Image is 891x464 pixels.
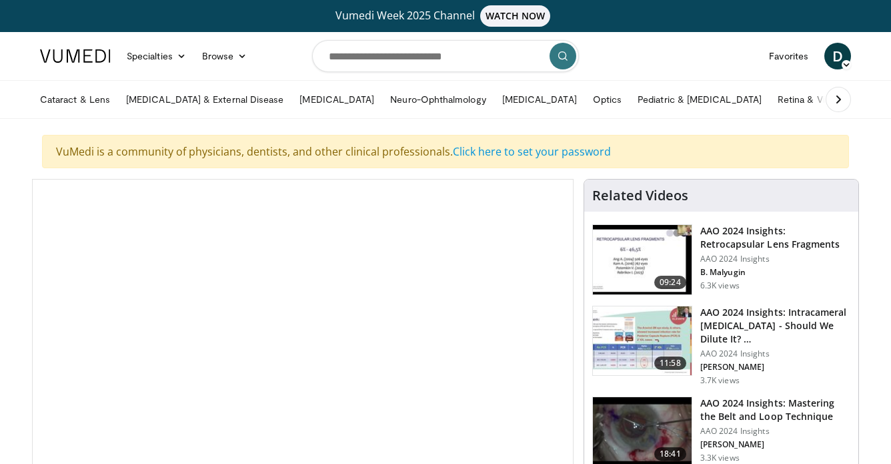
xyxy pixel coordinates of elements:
a: Favorites [761,43,816,69]
span: 11:58 [654,357,686,370]
h3: AAO 2024 Insights: Mastering the Belt and Loop Technique [700,397,850,423]
a: Neuro-Ophthalmology [382,86,494,113]
a: Retina & Vitreous [770,86,860,113]
div: VuMedi is a community of physicians, dentists, and other clinical professionals. [42,135,849,168]
a: 09:24 AAO 2024 Insights: Retrocapsular Lens Fragments AAO 2024 Insights B. Malyugin 6.3K views [592,224,850,295]
span: 09:24 [654,276,686,289]
p: AAO 2024 Insights [700,349,850,359]
h3: AAO 2024 Insights: Retrocapsular Lens Fragments [700,224,850,251]
a: Browse [194,43,255,69]
p: 3.3K views [700,453,740,463]
a: 11:58 AAO 2024 Insights: Intracameral [MEDICAL_DATA] - Should We Dilute It? … AAO 2024 Insights [... [592,306,850,386]
img: 01f52a5c-6a53-4eb2-8a1d-dad0d168ea80.150x105_q85_crop-smart_upscale.jpg [593,225,692,294]
a: D [824,43,851,69]
input: Search topics, interventions [312,40,579,72]
h4: Related Videos [592,188,688,204]
a: [MEDICAL_DATA] & External Disease [118,86,291,113]
a: Cataract & Lens [32,86,118,113]
a: [MEDICAL_DATA] [494,86,585,113]
p: AAO 2024 Insights [700,254,850,264]
span: 18:41 [654,447,686,461]
p: AAO 2024 Insights [700,426,850,437]
p: 6.3K views [700,280,740,291]
p: [PERSON_NAME] [700,439,850,450]
a: [MEDICAL_DATA] [291,86,382,113]
p: [PERSON_NAME] [700,362,850,373]
a: Optics [585,86,630,113]
p: 3.7K views [700,375,740,386]
span: WATCH NOW [480,5,551,27]
img: de733f49-b136-4bdc-9e00-4021288efeb7.150x105_q85_crop-smart_upscale.jpg [593,306,692,376]
img: VuMedi Logo [40,49,111,63]
p: B. Malyugin [700,267,850,278]
a: Pediatric & [MEDICAL_DATA] [630,86,770,113]
h3: AAO 2024 Insights: Intracameral [MEDICAL_DATA] - Should We Dilute It? … [700,306,850,346]
a: Specialties [119,43,194,69]
a: Click here to set your password [453,144,611,159]
a: Vumedi Week 2025 ChannelWATCH NOW [42,5,849,27]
